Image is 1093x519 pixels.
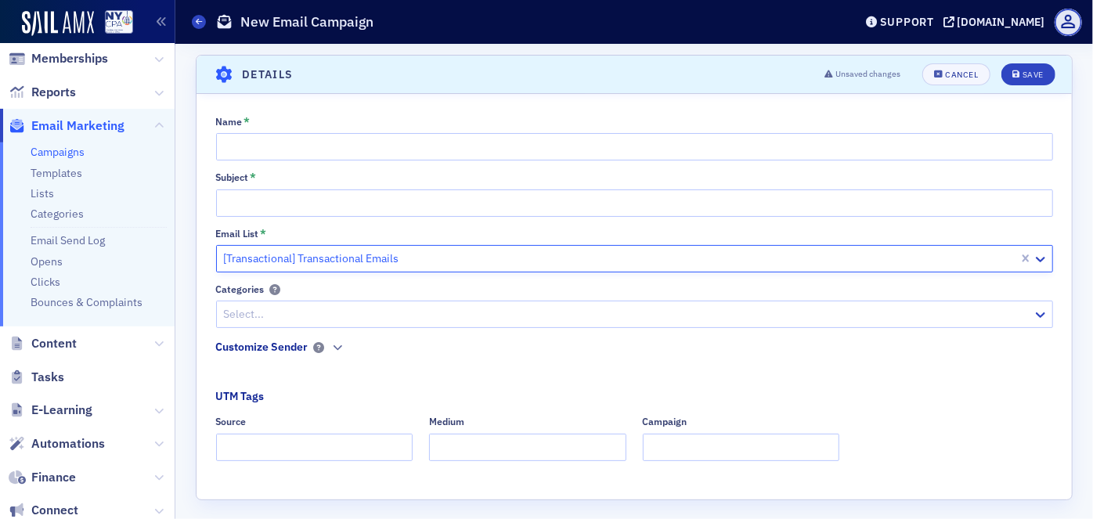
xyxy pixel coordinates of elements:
[31,186,54,200] a: Lists
[643,416,687,427] div: Campaign
[31,254,63,269] a: Opens
[216,171,249,183] div: Subject
[1023,70,1044,79] div: Save
[946,70,979,79] div: Cancel
[1055,9,1082,36] span: Profile
[31,335,77,352] span: Content
[9,402,92,419] a: E-Learning
[216,116,243,128] div: Name
[31,369,64,386] span: Tasks
[31,145,85,159] a: Campaigns
[922,63,990,85] button: Cancel
[31,233,105,247] a: Email Send Log
[31,502,78,519] span: Connect
[242,67,294,83] h4: Details
[31,117,124,135] span: Email Marketing
[216,388,265,405] div: UTM Tags
[835,68,900,81] span: Unsaved changes
[1001,63,1055,85] button: Save
[958,15,1045,29] div: [DOMAIN_NAME]
[216,228,259,240] div: Email List
[105,10,133,34] img: SailAMX
[250,171,256,182] abbr: This field is required
[216,283,265,295] div: Categories
[31,402,92,419] span: E-Learning
[216,339,308,355] div: Customize Sender
[94,10,133,37] a: View Homepage
[240,13,373,31] h1: New Email Campaign
[31,166,82,180] a: Templates
[9,369,64,386] a: Tasks
[9,50,108,67] a: Memberships
[31,469,76,486] span: Finance
[429,416,464,427] div: Medium
[31,295,142,309] a: Bounces & Complaints
[260,228,266,239] abbr: This field is required
[9,502,78,519] a: Connect
[243,116,250,127] abbr: This field is required
[31,435,105,452] span: Automations
[31,275,60,289] a: Clicks
[9,469,76,486] a: Finance
[31,50,108,67] span: Memberships
[22,11,94,36] img: SailAMX
[216,416,247,427] div: Source
[9,117,124,135] a: Email Marketing
[943,16,1051,27] button: [DOMAIN_NAME]
[31,207,84,221] a: Categories
[880,15,934,29] div: Support
[9,335,77,352] a: Content
[31,84,76,101] span: Reports
[9,435,105,452] a: Automations
[9,84,76,101] a: Reports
